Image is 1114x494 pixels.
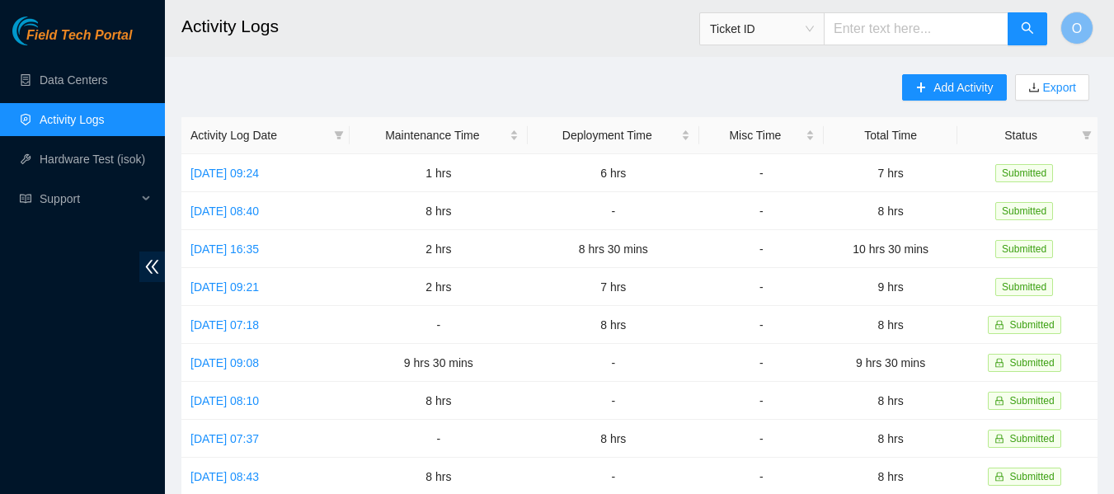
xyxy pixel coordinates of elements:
td: 8 hrs [528,306,699,344]
span: Submitted [995,240,1053,258]
td: - [699,230,824,268]
td: 9 hrs 30 mins [824,344,957,382]
span: Submitted [1010,433,1055,445]
a: [DATE] 09:08 [190,356,259,369]
a: [DATE] 07:37 [190,432,259,445]
td: 6 hrs [528,154,699,192]
td: - [699,344,824,382]
td: 7 hrs [824,154,957,192]
td: 1 hrs [350,154,528,192]
span: O [1072,18,1082,39]
input: Enter text here... [824,12,1008,45]
span: lock [994,396,1004,406]
span: Status [966,126,1075,144]
td: - [699,306,824,344]
a: Akamai TechnologiesField Tech Portal [12,30,132,51]
td: - [350,306,528,344]
span: search [1021,21,1034,37]
button: plusAdd Activity [902,74,1006,101]
td: 9 hrs 30 mins [350,344,528,382]
td: - [528,344,699,382]
td: 9 hrs [824,268,957,306]
span: lock [994,472,1004,482]
td: 8 hrs [824,382,957,420]
a: Export [1040,81,1076,94]
span: Field Tech Portal [26,28,132,44]
a: Hardware Test (isok) [40,153,145,166]
td: 8 hrs [824,192,957,230]
a: [DATE] 09:21 [190,280,259,294]
span: read [20,193,31,205]
a: [DATE] 08:43 [190,470,259,483]
span: lock [994,320,1004,330]
button: downloadExport [1015,74,1089,101]
td: - [699,154,824,192]
a: [DATE] 09:24 [190,167,259,180]
td: - [699,192,824,230]
a: Activity Logs [40,113,105,126]
td: 8 hrs 30 mins [528,230,699,268]
span: Support [40,182,137,215]
td: 10 hrs 30 mins [824,230,957,268]
span: lock [994,358,1004,368]
button: O [1060,12,1093,45]
th: Total Time [824,117,957,154]
td: 8 hrs [528,420,699,458]
td: - [699,420,824,458]
span: Submitted [1010,357,1055,369]
span: Activity Log Date [190,126,327,144]
a: Data Centers [40,73,107,87]
a: [DATE] 08:10 [190,394,259,407]
td: 2 hrs [350,268,528,306]
span: filter [334,130,344,140]
td: 8 hrs [350,382,528,420]
span: download [1028,82,1040,95]
span: double-left [139,252,165,282]
td: 8 hrs [824,420,957,458]
a: [DATE] 16:35 [190,242,259,256]
span: Ticket ID [710,16,814,41]
td: 2 hrs [350,230,528,268]
button: search [1008,12,1047,45]
td: 7 hrs [528,268,699,306]
span: Submitted [1010,395,1055,407]
span: Submitted [995,202,1053,220]
img: Akamai Technologies [12,16,83,45]
td: 8 hrs [350,192,528,230]
span: Add Activity [933,78,993,96]
span: Submitted [1010,471,1055,482]
span: filter [1079,123,1095,148]
a: [DATE] 08:40 [190,205,259,218]
a: [DATE] 07:18 [190,318,259,332]
span: filter [331,123,347,148]
span: plus [915,82,927,95]
td: - [699,268,824,306]
span: filter [1082,130,1092,140]
td: - [528,382,699,420]
td: 8 hrs [824,306,957,344]
span: lock [994,434,1004,444]
span: Submitted [1010,319,1055,331]
td: - [350,420,528,458]
span: Submitted [995,278,1053,296]
td: - [699,382,824,420]
td: - [528,192,699,230]
span: Submitted [995,164,1053,182]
